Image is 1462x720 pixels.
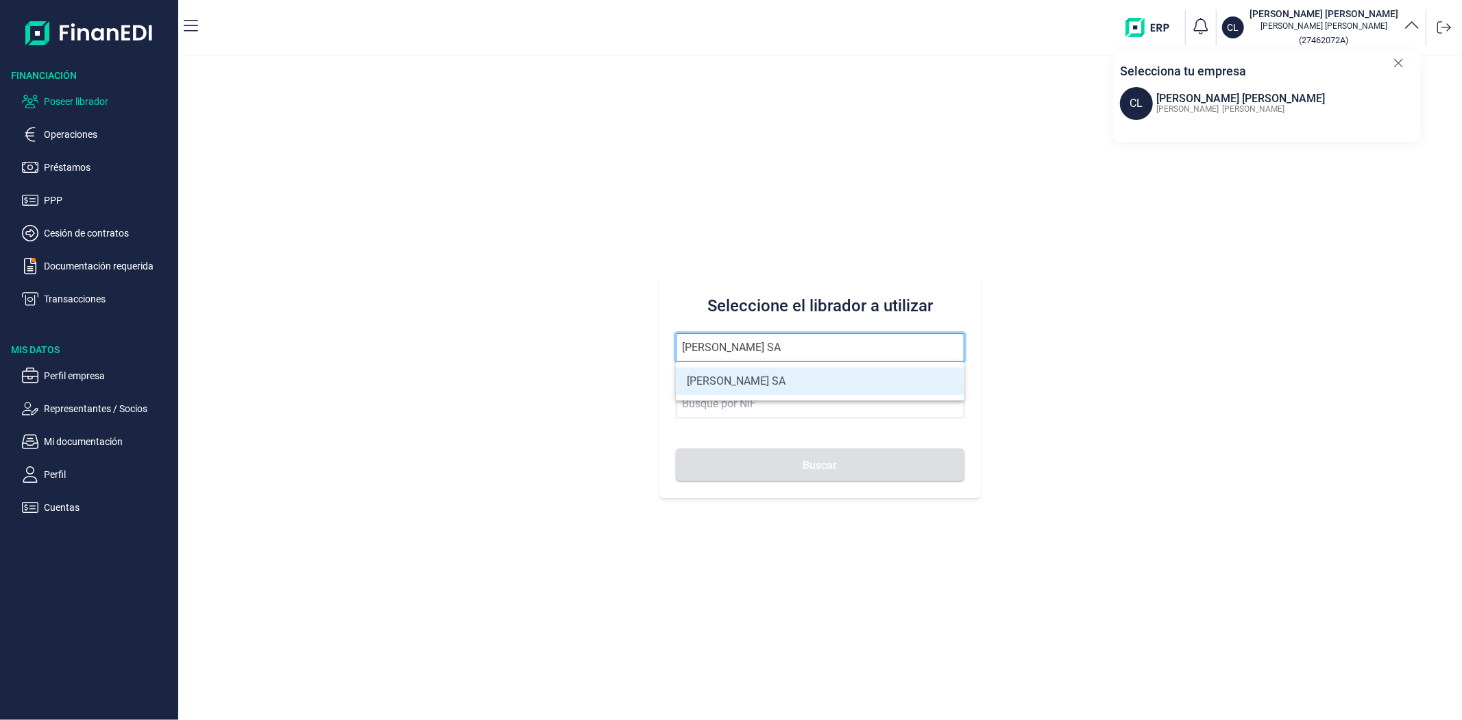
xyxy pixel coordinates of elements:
p: Préstamos [44,159,173,176]
button: Perfil empresa [22,368,173,384]
p: Documentación requerida [44,258,173,274]
button: Representantes / Socios [22,400,173,417]
button: Cuentas [22,499,173,516]
div: [PERSON_NAME] [PERSON_NAME] [1156,91,1325,107]
p: Mi documentación [44,433,173,450]
button: Buscar [676,448,964,481]
p: Poseer librador [44,93,173,110]
p: Cuentas [44,499,173,516]
p: [PERSON_NAME] [PERSON_NAME] [1250,21,1398,32]
small: Copiar cif [1300,35,1349,45]
h3: [PERSON_NAME] [PERSON_NAME] [1250,7,1398,21]
button: Transacciones [22,291,173,307]
h3: Seleccione el librador a utilizar [676,295,964,317]
p: Representantes / Socios [44,400,173,417]
p: Perfil [44,466,173,483]
button: CL[PERSON_NAME] [PERSON_NAME][PERSON_NAME] [PERSON_NAME](27462072A) [1222,7,1420,48]
button: Préstamos [22,159,173,176]
button: PPP [22,192,173,208]
input: Seleccione la razón social [676,333,964,362]
button: Perfil [22,466,173,483]
button: Mi documentación [22,433,173,450]
img: Logo de aplicación [25,11,154,55]
p: Cesión de contratos [44,225,173,241]
button: Operaciones [22,126,173,143]
img: erp [1125,18,1180,37]
p: Transacciones [44,291,173,307]
button: Cesión de contratos [22,225,173,241]
p: Selecciona tu empresa [1120,62,1246,80]
span: [PERSON_NAME] [1156,104,1219,114]
button: Documentación requerida [22,258,173,274]
span: CL [1120,87,1153,120]
p: Perfil empresa [44,368,173,384]
p: CL [1228,21,1239,34]
input: Busque por NIF [676,389,964,418]
button: Poseer librador [22,93,173,110]
span: [PERSON_NAME] [1222,104,1284,114]
li: [PERSON_NAME] SA [676,368,964,395]
span: Buscar [803,460,838,470]
p: Operaciones [44,126,173,143]
p: PPP [44,192,173,208]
